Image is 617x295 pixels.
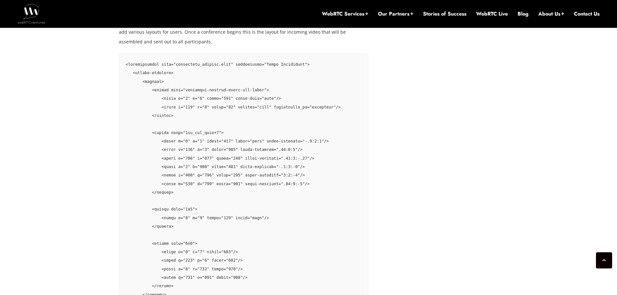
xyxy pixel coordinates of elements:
[574,10,600,17] a: Contact Us
[423,10,466,17] a: Stories of Success
[378,10,413,17] a: Our Partners
[322,10,368,17] a: WebRTC Services
[119,17,368,47] p: The is critical to setup the bridges and allow for mixing. The Conference_layout.conf enables us ...
[518,10,529,17] a: Blog
[538,10,564,17] a: About Us
[476,10,508,17] a: WebRTC Live
[17,4,45,23] img: WebRTC.ventures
